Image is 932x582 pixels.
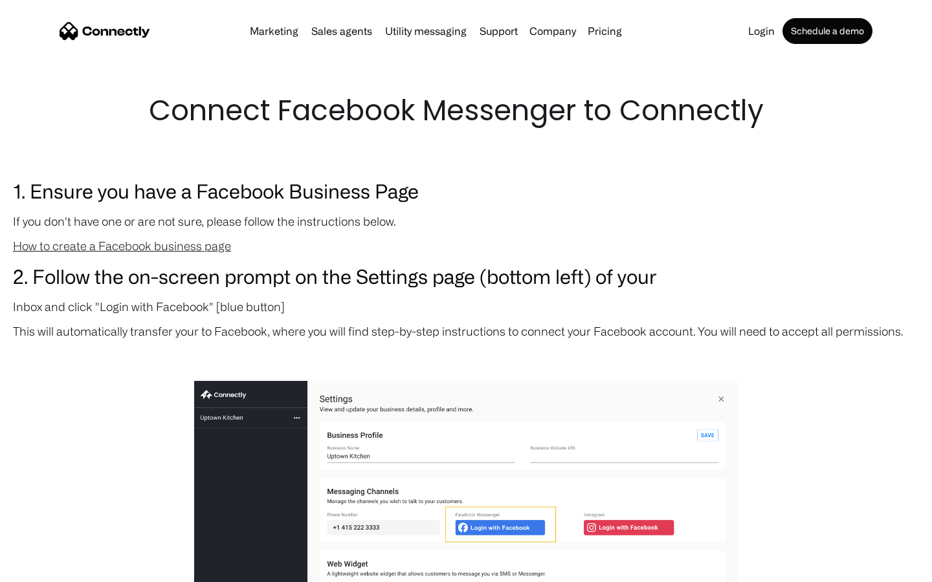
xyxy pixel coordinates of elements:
h1: Connect Facebook Messenger to Connectly [149,91,783,131]
aside: Language selected: English [13,559,78,577]
ul: Language list [26,559,78,577]
p: ‍ [13,347,919,365]
div: Company [529,22,576,40]
a: Marketing [245,26,304,36]
h3: 2. Follow the on-screen prompt on the Settings page (bottom left) of your [13,261,919,291]
a: How to create a Facebook business page [13,239,231,252]
h3: 1. Ensure you have a Facebook Business Page [13,176,919,206]
a: Schedule a demo [782,18,872,44]
a: home [60,21,150,41]
a: Utility messaging [380,26,472,36]
p: Inbox and click "Login with Facebook" [blue button] [13,297,919,316]
a: Login [743,26,780,36]
a: Sales agents [306,26,377,36]
p: This will automatically transfer your to Facebook, where you will find step-by-step instructions ... [13,322,919,340]
p: If you don't have one or are not sure, please follow the instructions below. [13,212,919,230]
a: Pricing [582,26,627,36]
div: Company [526,22,580,40]
a: Support [474,26,523,36]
